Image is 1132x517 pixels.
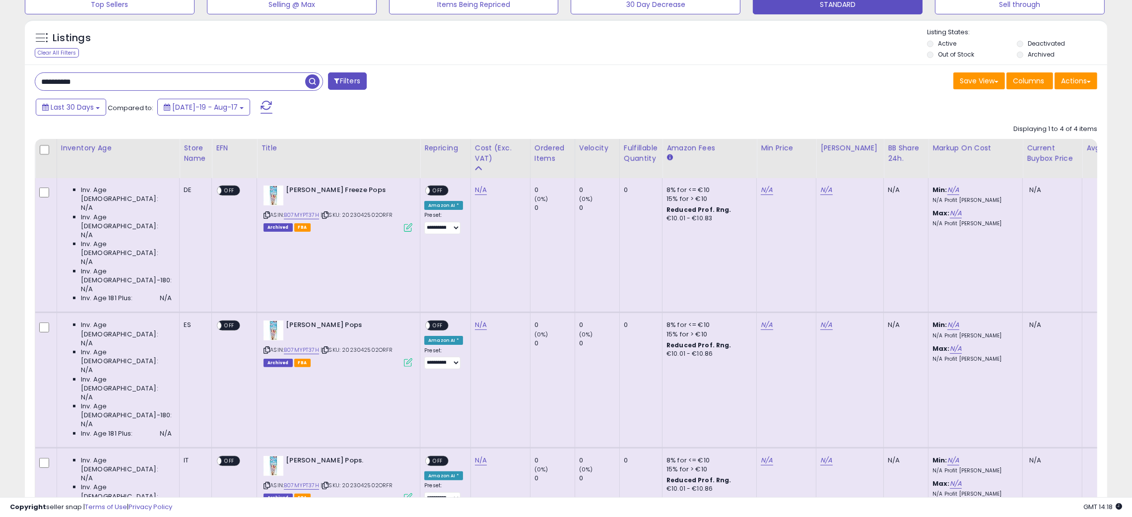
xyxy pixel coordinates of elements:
a: N/A [820,320,832,330]
div: 15% for > €10 [666,330,749,339]
div: Clear All Filters [35,48,79,58]
div: N/A [888,321,921,329]
div: Amazon AI * [424,471,463,480]
strong: Copyright [10,502,46,512]
span: 2025-09-17 14:18 GMT [1083,502,1122,512]
p: N/A Profit [PERSON_NAME] [932,197,1015,204]
div: 0 [534,186,575,194]
div: €10.01 - €10.86 [666,350,749,358]
span: Inv. Age [DEMOGRAPHIC_DATA]: [81,456,172,474]
p: N/A Profit [PERSON_NAME] [932,332,1015,339]
a: N/A [475,320,487,330]
b: Max: [932,208,950,218]
span: FBA [294,223,311,232]
span: N/A [1029,320,1041,329]
a: N/A [820,455,832,465]
a: N/A [950,208,962,218]
div: 0 [534,203,575,212]
div: Min Price [761,143,812,153]
div: 0 [579,456,619,465]
span: Listings that have been deleted from Seller Central [264,494,292,502]
small: (0%) [579,465,593,473]
div: Inventory Age [61,143,175,153]
div: Amazon AI * [424,201,463,210]
div: 0 [579,321,619,329]
span: Listings that have been deleted from Seller Central [264,223,292,232]
span: Inv. Age [DEMOGRAPHIC_DATA]: [81,375,172,393]
a: N/A [475,185,487,195]
small: (0%) [534,330,548,338]
span: Last 30 Days [51,102,94,112]
span: | SKU: 2023042502ORFR [321,481,393,489]
a: Terms of Use [85,502,127,512]
span: N/A [81,393,93,402]
div: 0 [624,456,655,465]
span: OFF [222,187,238,195]
div: seller snap | | [10,503,172,512]
span: [DATE]-19 - Aug-17 [172,102,238,112]
div: [PERSON_NAME] [820,143,879,153]
small: (0%) [534,465,548,473]
a: N/A [475,455,487,465]
span: N/A [81,203,93,212]
span: Inv. Age 181 Plus: [81,294,133,303]
div: Current Buybox Price [1027,143,1078,164]
a: N/A [761,320,773,330]
label: Out of Stock [938,50,974,59]
div: Repricing [424,143,466,153]
div: EFN [216,143,253,153]
span: OFF [222,322,238,330]
div: DE [184,186,204,194]
a: N/A [950,344,962,354]
span: N/A [160,429,172,438]
button: [DATE]-19 - Aug-17 [157,99,250,116]
div: Velocity [579,143,615,153]
a: N/A [761,185,773,195]
div: 0 [579,339,619,348]
span: OFF [222,456,238,465]
span: Inv. Age [DEMOGRAPHIC_DATA]: [81,348,172,366]
a: N/A [950,479,962,489]
div: 8% for <= €10 [666,186,749,194]
div: Preset: [424,482,463,504]
small: (0%) [534,195,548,203]
small: (0%) [579,330,593,338]
b: Min: [932,455,947,465]
img: 51M+3MJYW+L._SL40_.jpg [264,186,283,205]
span: Inv. Age 181 Plus: [81,429,133,438]
a: B07MYPT37H [284,481,319,490]
span: Inv. Age [DEMOGRAPHIC_DATA]: [81,483,172,501]
p: N/A Profit [PERSON_NAME] [932,491,1015,498]
div: 0 [534,456,575,465]
b: Max: [932,479,950,488]
span: Compared to: [108,103,153,113]
div: €10.01 - €10.86 [666,485,749,493]
span: Inv. Age [DEMOGRAPHIC_DATA]: [81,186,172,203]
div: ASIN: [264,186,412,231]
b: Reduced Prof. Rng. [666,341,732,349]
div: Displaying 1 to 4 of 4 items [1013,125,1097,134]
span: N/A [1029,185,1041,194]
span: FBA [294,359,311,367]
div: N/A [888,186,921,194]
small: Amazon Fees. [666,153,672,162]
div: 0 [579,186,619,194]
label: Deactivated [1028,39,1065,48]
span: OFF [430,456,446,465]
button: Columns [1006,72,1053,89]
span: N/A [81,339,93,348]
img: 51M+3MJYW+L._SL40_.jpg [264,321,283,340]
div: 15% for > €10 [666,465,749,474]
div: ASIN: [264,456,412,501]
span: Inv. Age [DEMOGRAPHIC_DATA]: [81,213,172,231]
div: ASIN: [264,321,412,366]
button: Filters [328,72,367,90]
a: Privacy Policy [129,502,172,512]
b: Max: [932,344,950,353]
a: N/A [947,185,959,195]
small: (0%) [579,195,593,203]
b: [PERSON_NAME] Freeze Pops [286,186,406,197]
label: Active [938,39,956,48]
span: | SKU: 2023042502ORFR [321,211,393,219]
div: N/A [888,456,921,465]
